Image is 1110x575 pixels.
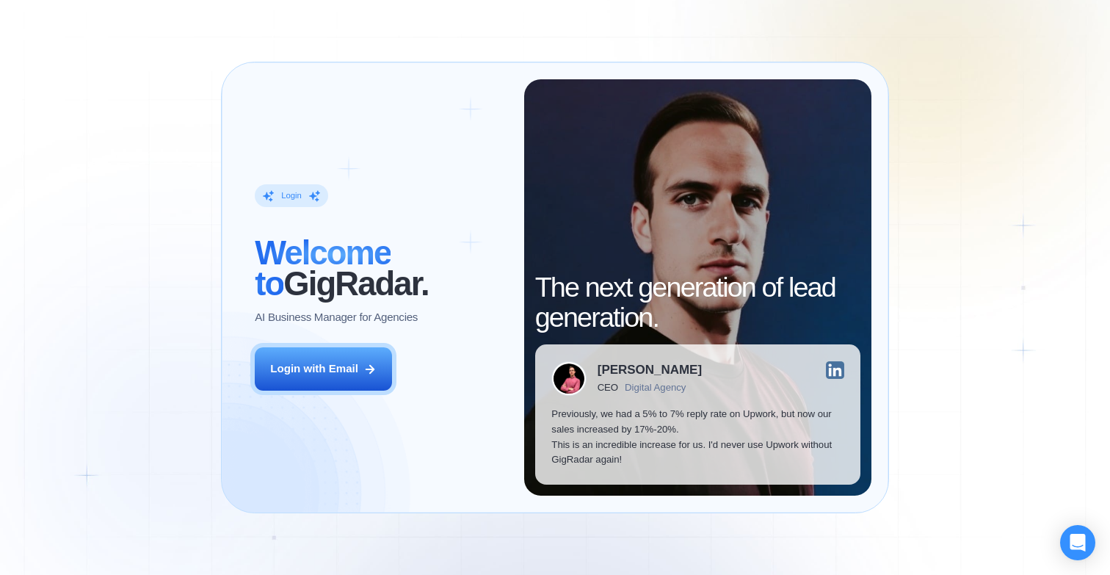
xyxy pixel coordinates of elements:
[281,190,302,201] div: Login
[255,310,418,325] p: AI Business Manager for Agencies
[255,238,507,299] h2: ‍ GigRadar.
[255,347,392,391] button: Login with Email
[535,272,861,333] h2: The next generation of lead generation.
[598,364,702,376] div: [PERSON_NAME]
[1060,525,1095,560] div: Open Intercom Messenger
[551,407,844,468] p: Previously, we had a 5% to 7% reply rate on Upwork, but now our sales increased by 17%-20%. This ...
[255,234,391,303] span: Welcome to
[625,382,686,393] div: Digital Agency
[270,361,358,377] div: Login with Email
[598,382,618,393] div: CEO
